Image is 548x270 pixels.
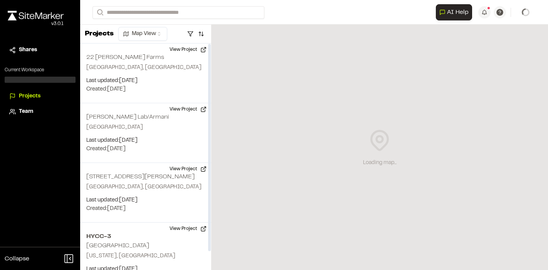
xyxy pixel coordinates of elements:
button: View Project [165,103,211,116]
span: Shares [19,46,37,54]
h2: [PERSON_NAME] Lab/Armani [86,114,169,120]
span: Team [19,107,33,116]
p: [GEOGRAPHIC_DATA], [GEOGRAPHIC_DATA] [86,64,205,72]
p: Current Workspace [5,67,76,74]
h2: HYCC-3 [86,232,205,241]
button: View Project [165,44,211,56]
button: View Project [165,223,211,235]
h2: 22 [PERSON_NAME] Farms [86,55,164,60]
div: Loading map... [363,159,397,167]
span: Projects [19,92,40,101]
a: Team [9,107,71,116]
p: Last updated: [DATE] [86,77,205,85]
div: Oh geez...please don't... [8,20,64,27]
span: AI Help [447,8,469,17]
p: [GEOGRAPHIC_DATA] [86,123,205,132]
h2: [STREET_ADDRESS][PERSON_NAME] [86,174,195,179]
span: Collapse [5,254,29,263]
p: Created: [DATE] [86,85,205,94]
h2: [GEOGRAPHIC_DATA] [86,243,149,248]
button: View Project [165,163,211,175]
div: Open AI Assistant [436,4,475,20]
a: Shares [9,46,71,54]
p: [GEOGRAPHIC_DATA], [GEOGRAPHIC_DATA] [86,183,205,191]
button: Search [92,6,106,19]
button: Open AI Assistant [436,4,472,20]
p: Last updated: [DATE] [86,136,205,145]
p: Last updated: [DATE] [86,196,205,205]
p: [US_STATE], [GEOGRAPHIC_DATA] [86,252,205,260]
img: rebrand.png [8,11,64,20]
p: Projects [85,29,114,39]
a: Projects [9,92,71,101]
p: Created: [DATE] [86,205,205,213]
p: Created: [DATE] [86,145,205,153]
